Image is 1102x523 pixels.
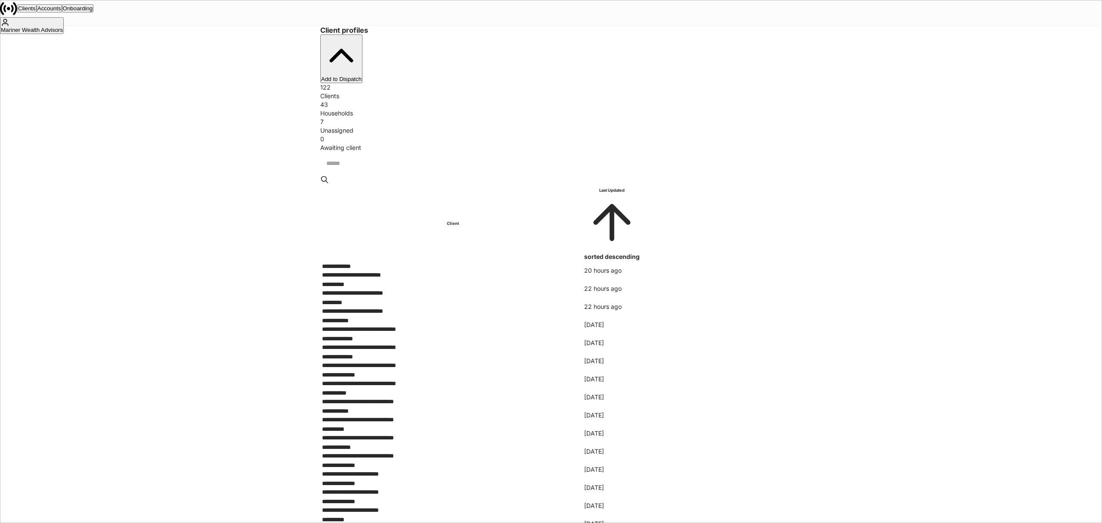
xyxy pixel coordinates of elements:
div: 122 [320,83,782,92]
div: Onboarding [63,5,93,12]
p: [DATE] [584,357,640,365]
p: [DATE] [584,483,640,492]
p: [DATE] [584,501,640,510]
div: Clients [320,92,782,100]
div: Add to Dispatch [321,76,362,82]
button: Add to Dispatch [320,34,362,83]
button: Accounts [37,4,62,12]
h6: Last Updated [584,186,640,195]
p: [DATE] [584,411,640,420]
button: Onboarding [62,4,94,12]
p: [DATE] [584,429,640,438]
div: Accounts [37,5,61,12]
div: Awaiting client [320,143,782,152]
p: [DATE] [584,321,640,329]
div: 0 [320,135,782,143]
p: [DATE] [584,465,640,474]
p: [DATE] [584,393,640,402]
h3: Client profiles [320,26,782,34]
span: sorted descending [584,253,640,260]
span: Last Updatedsorted descending [584,186,640,260]
div: Households [320,109,782,118]
p: 22 hours ago [584,284,640,293]
div: 7Unassigned [320,118,782,135]
p: 22 hours ago [584,302,640,311]
p: [DATE] [584,339,640,347]
p: 20 hours ago [584,266,640,275]
div: Clients [18,5,36,12]
p: [DATE] [584,375,640,383]
div: 0Awaiting client [320,135,782,152]
button: Clients [17,4,37,12]
h6: Client [322,219,583,228]
div: 43 [320,100,782,109]
div: Unassigned [320,126,782,135]
p: [DATE] [584,447,640,456]
div: 7 [320,118,782,126]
